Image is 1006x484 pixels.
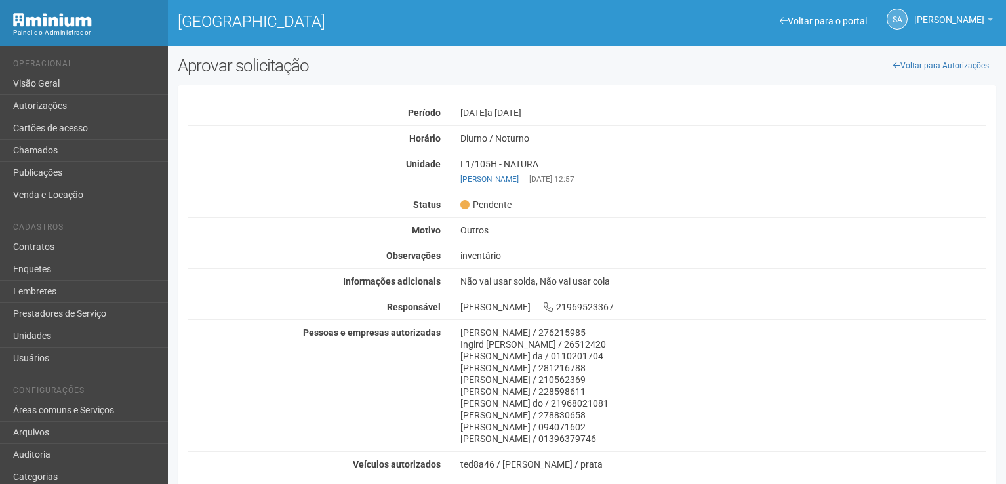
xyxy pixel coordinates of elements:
div: [PERSON_NAME] / 094071602 [460,421,986,433]
div: [PERSON_NAME] / 01396379746 [460,433,986,445]
strong: Período [408,108,441,118]
span: Pendente [460,199,512,211]
div: [PERSON_NAME] 21969523367 [451,301,996,313]
div: [PERSON_NAME] da / 0110201704 [460,350,986,362]
div: [PERSON_NAME] / 276215985 [460,327,986,338]
li: Operacional [13,59,158,73]
h1: [GEOGRAPHIC_DATA] [178,13,577,30]
span: a [DATE] [487,108,521,118]
strong: Observações [386,251,441,261]
a: Voltar para o portal [780,16,867,26]
strong: Informações adicionais [343,276,441,287]
img: Minium [13,13,92,27]
span: Silvio Anjos [914,2,984,25]
div: Painel do Administrador [13,27,158,39]
span: | [524,174,526,184]
div: Diurno / Noturno [451,132,996,144]
h2: Aprovar solicitação [178,56,577,75]
strong: Pessoas e empresas autorizadas [303,327,441,338]
div: [PERSON_NAME] do / 21968021081 [460,397,986,409]
strong: Status [413,199,441,210]
strong: Veículos autorizados [353,459,441,470]
li: Cadastros [13,222,158,236]
div: Ingird [PERSON_NAME] / 26512420 [460,338,986,350]
div: [DATE] [451,107,996,119]
div: [PERSON_NAME] / 228598611 [460,386,986,397]
a: [PERSON_NAME] [460,174,519,184]
div: [PERSON_NAME] / 210562369 [460,374,986,386]
strong: Horário [409,133,441,144]
div: [DATE] 12:57 [460,173,986,185]
div: L1/105H - NATURA [451,158,996,185]
a: Voltar para Autorizações [886,56,996,75]
div: [PERSON_NAME] / 281216788 [460,362,986,374]
a: [PERSON_NAME] [914,16,993,27]
strong: Motivo [412,225,441,235]
strong: Responsável [387,302,441,312]
div: [PERSON_NAME] / 278830658 [460,409,986,421]
div: inventário [451,250,996,262]
div: ted8a46 / [PERSON_NAME] / prata [460,458,986,470]
strong: Unidade [406,159,441,169]
li: Configurações [13,386,158,399]
div: Não vai usar solda, Não vai usar cola [451,275,996,287]
div: Outros [451,224,996,236]
a: SA [887,9,908,30]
